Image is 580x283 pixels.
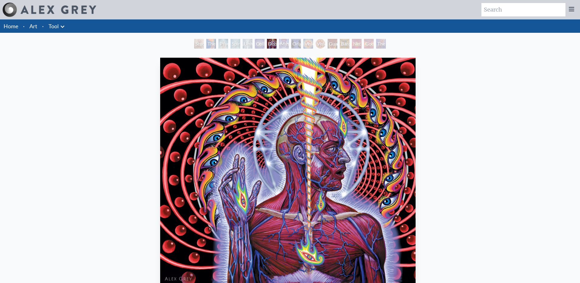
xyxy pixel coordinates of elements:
input: Search [481,3,565,16]
div: Vision Crystal Tondo [315,39,325,49]
div: Vision Crystal [303,39,313,49]
div: Guardian of Infinite Vision [328,39,337,49]
a: Tool [49,22,59,30]
div: Psychic Energy System [218,39,228,49]
div: Collective Vision [255,39,265,49]
div: The Torch [206,39,216,49]
div: Study for the Great Turn [194,39,204,49]
div: Net of Being [352,39,362,49]
li: · [40,19,46,33]
div: Godself [364,39,374,49]
div: Universal Mind Lattice [243,39,252,49]
div: Mystic Eye [279,39,289,49]
div: Original Face [291,39,301,49]
div: Dissectional Art for Tool's Lateralus CD [267,39,277,49]
li: · [21,19,27,33]
div: Spiritual Energy System [231,39,240,49]
a: Home [4,23,18,29]
div: The Great Turn [376,39,386,49]
a: Art [29,22,37,30]
div: Bardo Being [340,39,349,49]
